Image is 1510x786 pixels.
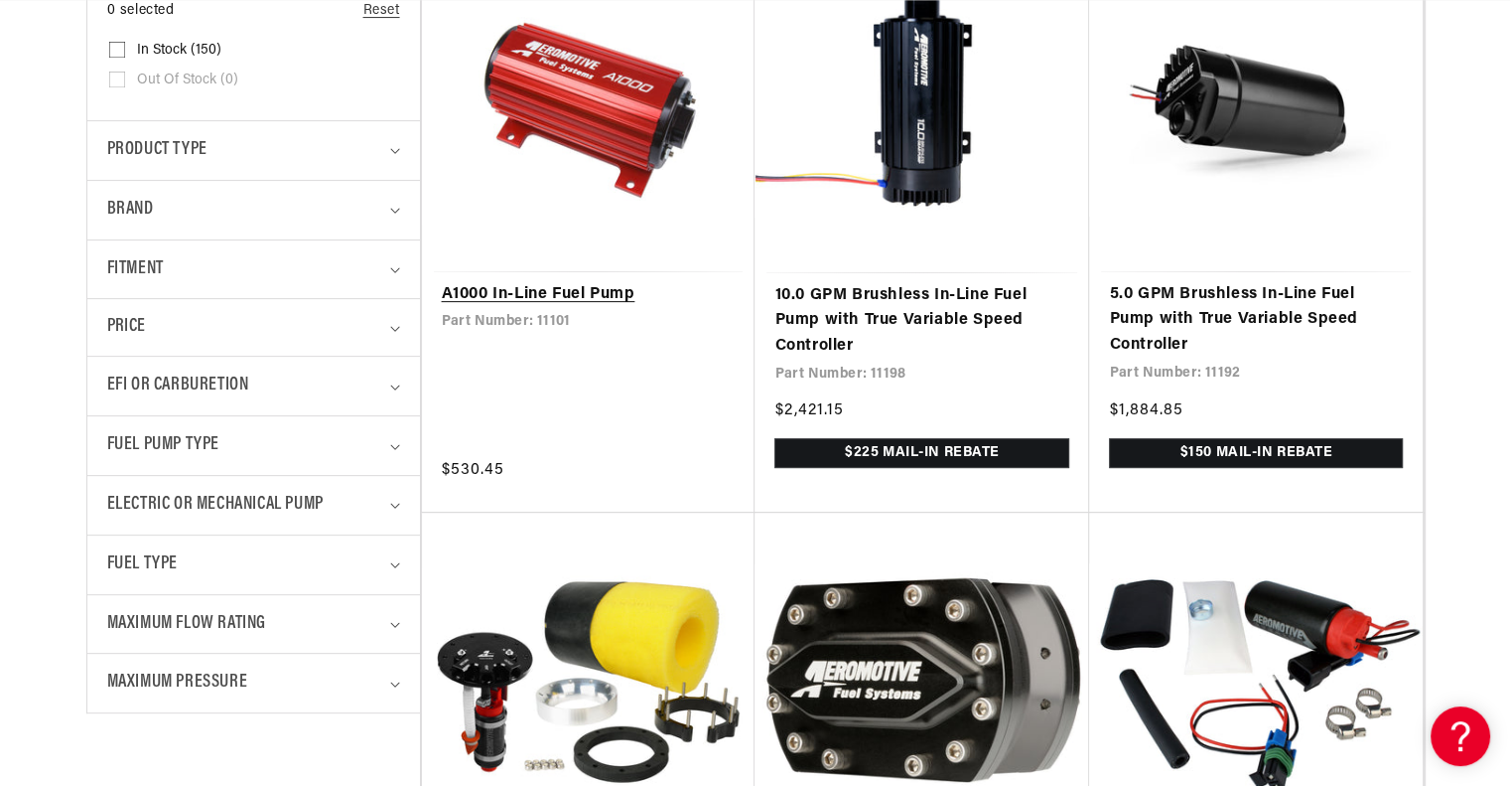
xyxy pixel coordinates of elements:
[107,654,400,712] summary: Maximum Pressure (0 selected)
[107,181,400,239] summary: Brand (0 selected)
[107,255,164,284] span: Fitment
[107,610,266,639] span: Maximum Flow Rating
[107,669,248,698] span: Maximum Pressure
[107,372,249,400] span: EFI or Carburetion
[137,72,238,89] span: Out of stock (0)
[1109,282,1403,359] a: 5.0 GPM Brushless In-Line Fuel Pump with True Variable Speed Controller
[107,491,324,520] span: Electric or Mechanical Pump
[107,476,400,535] summary: Electric or Mechanical Pump (0 selected)
[107,536,400,594] summary: Fuel Type (0 selected)
[442,282,736,308] a: A1000 In-Line Fuel Pump
[107,299,400,356] summary: Price
[107,550,178,579] span: Fuel Type
[107,595,400,654] summary: Maximum Flow Rating (0 selected)
[107,240,400,299] summary: Fitment (0 selected)
[107,121,400,180] summary: Product type (0 selected)
[107,196,154,225] span: Brand
[774,283,1069,360] a: 10.0 GPM Brushless In-Line Fuel Pump with True Variable Speed Controller
[107,136,207,165] span: Product type
[107,357,400,415] summary: EFI or Carburetion (0 selected)
[137,42,221,60] span: In stock (150)
[107,314,146,341] span: Price
[107,416,400,475] summary: Fuel Pump Type (0 selected)
[107,431,219,460] span: Fuel Pump Type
